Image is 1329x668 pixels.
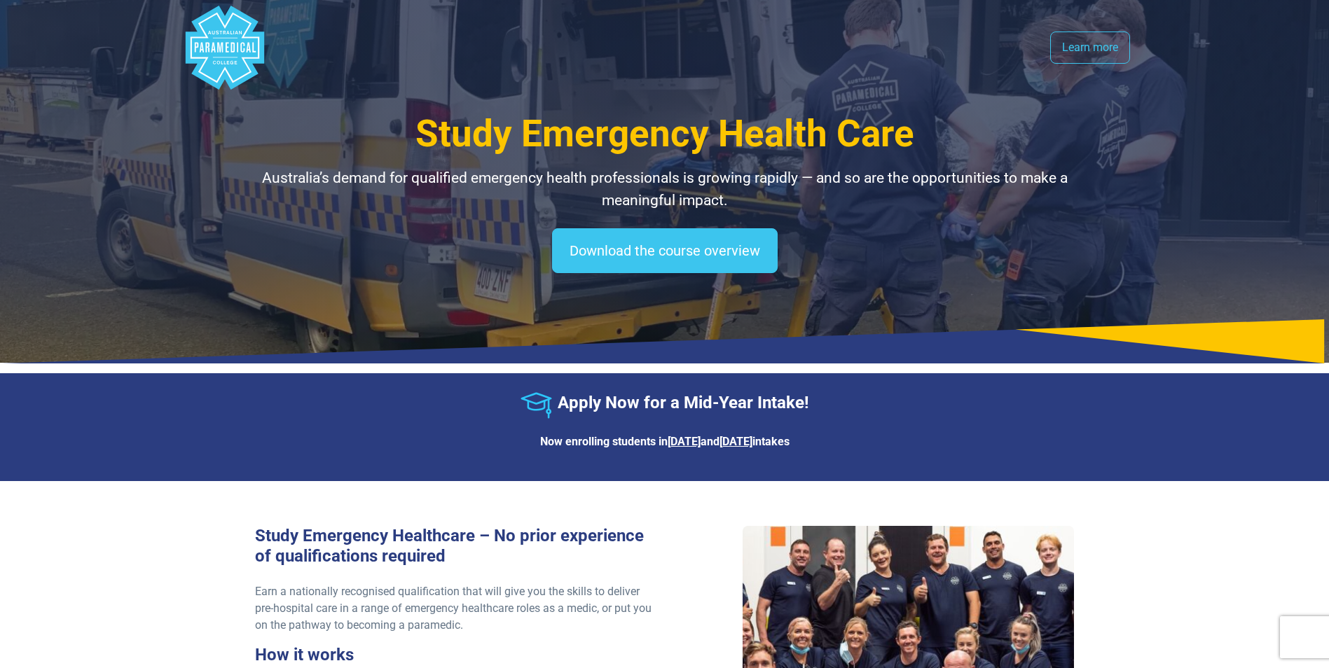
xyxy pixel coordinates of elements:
p: Australia’s demand for qualified emergency health professionals is growing rapidly — and so are t... [255,167,1075,211]
strong: Now enrolling students in and intakes [540,435,790,448]
span: Study Emergency Health Care [415,112,914,155]
div: Australian Paramedical College [183,6,267,90]
p: Earn a nationally recognised qualification that will give you the skills to deliver pre-hospital ... [255,583,656,634]
h3: Study Emergency Healthcare – No prior experience of qualifications required [255,526,656,566]
u: [DATE] [719,435,752,448]
strong: Apply Now for a Mid-Year Intake! [558,393,809,412]
u: [DATE] [668,435,701,448]
a: Download the course overview [552,228,778,273]
a: Learn more [1050,32,1130,64]
h3: How it works [255,645,656,665]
